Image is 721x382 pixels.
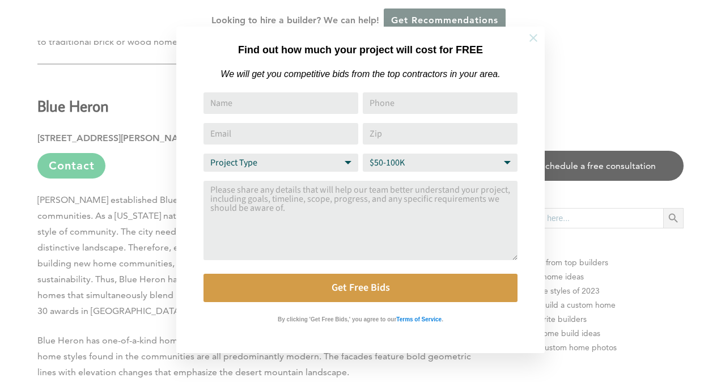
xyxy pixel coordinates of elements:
textarea: Comment or Message [203,181,518,260]
em: We will get you competitive bids from the top contractors in your area. [220,69,500,79]
input: Name [203,92,358,114]
input: Phone [363,92,518,114]
strong: Terms of Service [396,316,442,322]
strong: Find out how much your project will cost for FREE [238,44,483,56]
strong: . [442,316,443,322]
select: Project Type [203,154,358,172]
button: Get Free Bids [203,274,518,302]
input: Zip [363,123,518,145]
a: Terms of Service [396,313,442,323]
input: Email Address [203,123,358,145]
iframe: Drift Widget Chat Controller [503,300,707,368]
select: Budget Range [363,154,518,172]
button: Close [514,18,553,58]
strong: By clicking 'Get Free Bids,' you agree to our [278,316,396,322]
